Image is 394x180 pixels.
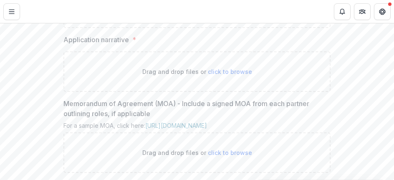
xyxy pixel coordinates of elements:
span: click to browse [208,68,252,75]
p: Memorandum of Agreement (MOA) - Include a signed MOA from each partner outlining roles, if applic... [63,99,326,119]
button: Partners [354,3,371,20]
button: Notifications [334,3,351,20]
p: Drag and drop files or [142,67,252,76]
button: Get Help [374,3,391,20]
span: click to browse [208,149,252,156]
p: Drag and drop files or [142,148,252,157]
div: For a sample MOA, click here: [63,122,331,132]
button: Toggle Menu [3,3,20,20]
a: [URL][DOMAIN_NAME] [145,122,207,129]
p: Application narrative [63,35,129,45]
